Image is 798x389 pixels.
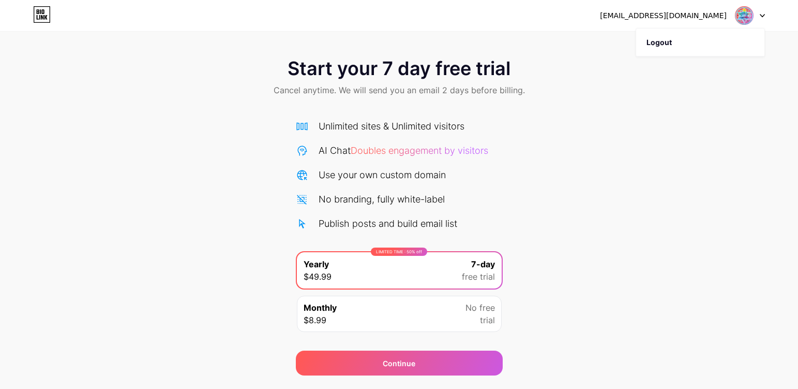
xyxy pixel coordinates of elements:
div: AI Chat [319,143,488,157]
span: No free [465,301,495,314]
li: Logout [636,28,764,56]
div: Unlimited sites & Unlimited visitors [319,119,464,133]
div: No branding, fully white-label [319,192,445,206]
div: [EMAIL_ADDRESS][DOMAIN_NAME] [600,10,727,21]
img: Will AP [734,6,754,25]
span: Start your 7 day free trial [288,58,510,79]
span: $8.99 [304,314,326,326]
div: Publish posts and build email list [319,217,457,230]
span: Monthly [304,301,337,314]
span: Doubles engagement by visitors [351,145,488,156]
div: Use your own custom domain [319,168,446,182]
span: $49.99 [304,270,332,283]
span: trial [480,314,495,326]
span: free trial [462,270,495,283]
span: 7-day [471,258,495,270]
span: Cancel anytime. We will send you an email 2 days before billing. [274,84,525,96]
span: Yearly [304,258,329,270]
span: Continue [383,358,415,369]
div: LIMITED TIME : 50% off [371,248,427,256]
